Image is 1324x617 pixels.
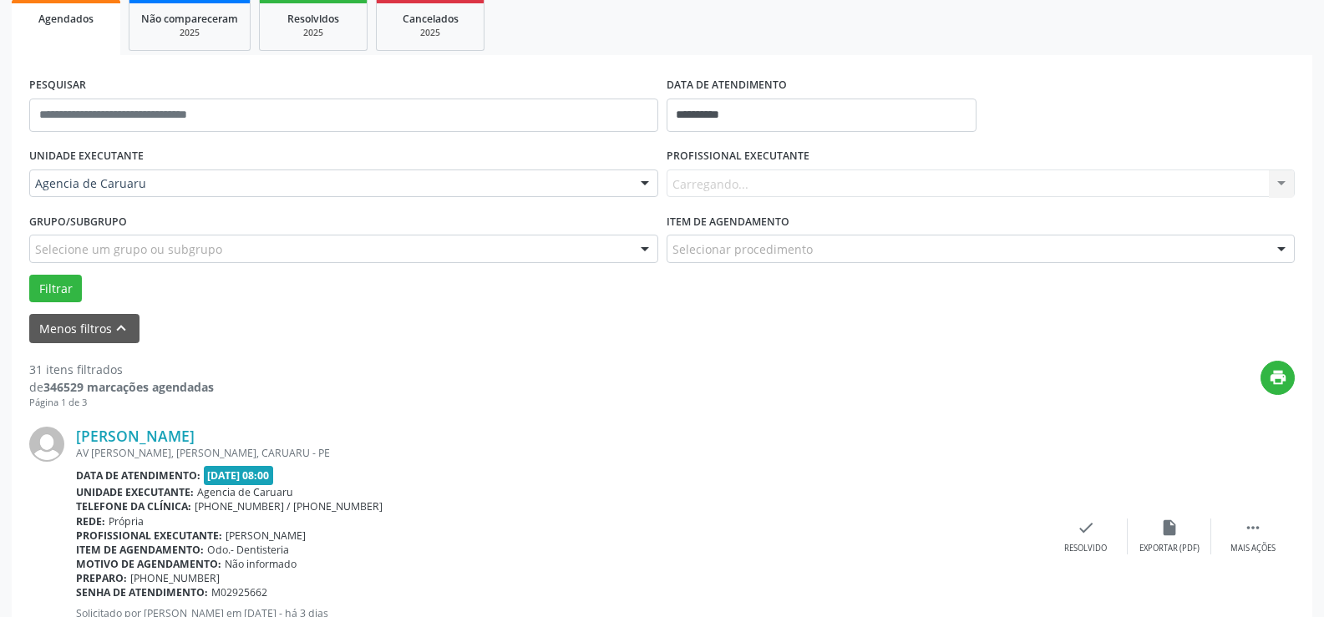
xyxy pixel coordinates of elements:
[76,557,221,571] b: Motivo de agendamento:
[271,27,355,39] div: 2025
[29,378,214,396] div: de
[76,499,191,513] b: Telefone da clínica:
[204,466,274,485] span: [DATE] 08:00
[207,543,289,557] span: Odo.- Dentisteria
[76,485,194,499] b: Unidade executante:
[388,27,472,39] div: 2025
[226,528,306,543] span: [PERSON_NAME]
[1160,518,1179,537] i: insert_drive_file
[35,240,222,258] span: Selecione um grupo ou subgrupo
[667,73,787,99] label: DATA DE ATENDIMENTO
[29,209,127,235] label: Grupo/Subgrupo
[1230,543,1276,554] div: Mais ações
[76,571,127,585] b: Preparo:
[141,27,238,39] div: 2025
[76,427,195,445] a: [PERSON_NAME]
[112,319,130,337] i: keyboard_arrow_up
[667,144,809,169] label: PROFISSIONAL EXECUTANTE
[76,585,208,599] b: Senha de atendimento:
[130,571,220,585] span: [PHONE_NUMBER]
[76,446,1044,460] div: AV [PERSON_NAME], [PERSON_NAME], CARUARU - PE
[29,361,214,378] div: 31 itens filtrados
[109,514,144,528] span: Própria
[403,12,459,26] span: Cancelados
[1064,543,1107,554] div: Resolvido
[197,485,293,499] span: Agencia de Caruaru
[195,499,383,513] span: [PHONE_NUMBER] / [PHONE_NUMBER]
[1261,361,1295,395] button: print
[29,275,82,303] button: Filtrar
[76,468,200,483] b: Data de atendimento:
[29,144,144,169] label: UNIDADE EXECUTANTE
[225,557,297,571] span: Não informado
[141,12,238,26] span: Não compareceram
[29,314,140,343] button: Menos filtroskeyboard_arrow_up
[672,240,813,258] span: Selecionar procedimento
[29,73,86,99] label: PESQUISAR
[76,543,204,557] b: Item de agendamento:
[76,514,105,528] b: Rede:
[1077,518,1095,537] i: check
[211,585,267,599] span: M02925662
[667,209,789,235] label: Item de agendamento
[35,175,624,192] span: Agencia de Caruaru
[29,427,64,462] img: img
[76,528,222,543] b: Profissional executante:
[1244,518,1262,537] i: 
[38,12,94,26] span: Agendados
[29,396,214,410] div: Página 1 de 3
[43,379,214,395] strong: 346529 marcações agendadas
[1269,368,1287,387] i: print
[287,12,339,26] span: Resolvidos
[1139,543,1200,554] div: Exportar (PDF)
